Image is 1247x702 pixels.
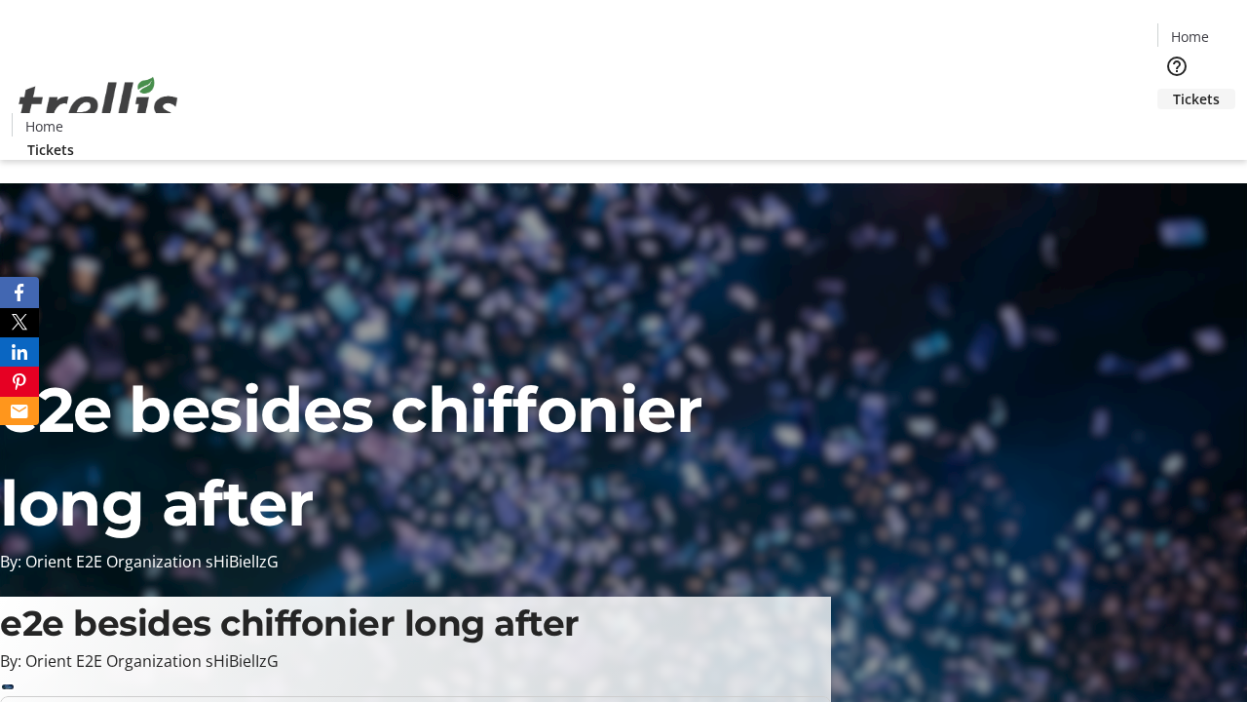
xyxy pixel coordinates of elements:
span: Home [25,116,63,136]
a: Tickets [12,139,90,160]
button: Cart [1157,109,1196,148]
button: Help [1157,47,1196,86]
span: Tickets [1173,89,1220,109]
a: Home [1158,26,1221,47]
a: Tickets [1157,89,1235,109]
a: Home [13,116,75,136]
span: Home [1171,26,1209,47]
span: Tickets [27,139,74,160]
img: Orient E2E Organization sHiBielIzG's Logo [12,56,185,153]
